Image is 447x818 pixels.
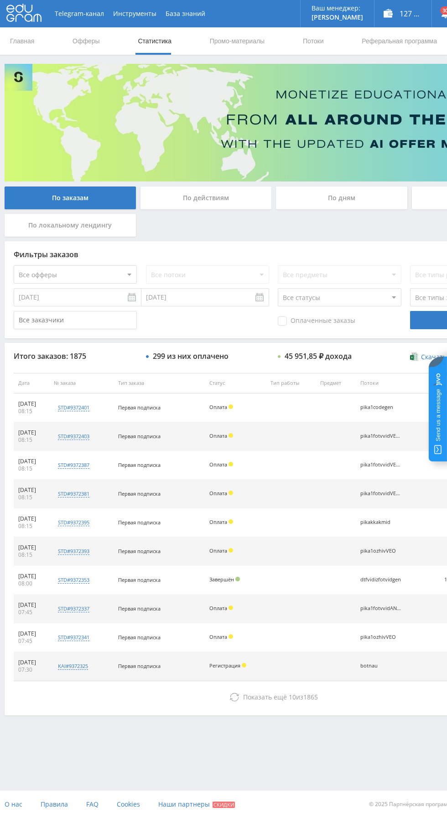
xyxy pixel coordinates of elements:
span: О нас [5,800,22,808]
span: Наши партнеры [158,800,210,808]
a: Наши партнеры Скидки [158,791,235,818]
a: Офферы [72,27,101,55]
a: Cookies [117,791,140,818]
a: Реферальная программа [361,27,438,55]
span: Оплаченные заказы [278,316,355,326]
div: По действиям [140,186,272,209]
a: Промо-материалы [209,27,265,55]
div: По заказам [5,186,136,209]
p: Ваш менеджер: [312,5,363,12]
span: Правила [41,800,68,808]
a: Главная [9,27,35,55]
div: По дням [276,186,407,209]
span: Скидки [213,802,235,808]
span: FAQ [86,800,99,808]
a: Потоки [302,27,325,55]
span: Cookies [117,800,140,808]
a: Статистика [137,27,172,55]
p: [PERSON_NAME] [312,14,363,21]
a: Правила [41,791,68,818]
a: О нас [5,791,22,818]
div: По локальному лендингу [5,214,136,237]
a: FAQ [86,791,99,818]
input: Все заказчики [14,311,137,329]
